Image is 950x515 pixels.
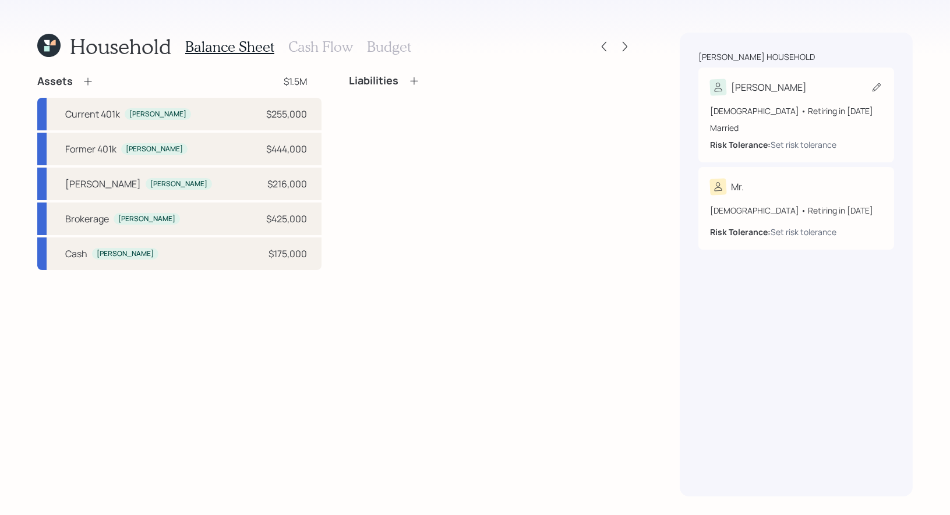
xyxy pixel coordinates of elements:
div: $175,000 [269,247,308,261]
div: [PERSON_NAME] [129,109,186,119]
div: Married [710,122,882,134]
div: $1.5M [284,74,308,88]
h3: Budget [367,38,411,55]
div: [PERSON_NAME] [65,177,141,191]
div: Cash [65,247,87,261]
div: [PERSON_NAME] household [698,51,815,63]
b: Risk Tolerance: [710,139,771,150]
div: [PERSON_NAME] [118,214,175,224]
div: Current 401k [65,107,120,121]
div: $255,000 [267,107,308,121]
div: [PERSON_NAME] [97,249,154,259]
div: Set risk tolerance [771,226,836,238]
div: [PERSON_NAME] [731,80,807,94]
div: [PERSON_NAME] [150,179,207,189]
div: $425,000 [267,212,308,226]
h1: Household [70,34,171,59]
div: [PERSON_NAME] [126,144,183,154]
div: Former 401k [65,142,116,156]
div: $444,000 [267,142,308,156]
div: $216,000 [268,177,308,191]
div: Set risk tolerance [771,138,836,151]
div: Brokerage [65,212,109,226]
h3: Cash Flow [288,38,353,55]
h4: Liabilities [349,74,399,87]
h3: Balance Sheet [185,38,274,55]
div: [DEMOGRAPHIC_DATA] • Retiring in [DATE] [710,105,882,117]
div: Mr. [731,180,744,194]
b: Risk Tolerance: [710,226,771,237]
div: [DEMOGRAPHIC_DATA] • Retiring in [DATE] [710,204,882,216]
h4: Assets [37,75,73,88]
